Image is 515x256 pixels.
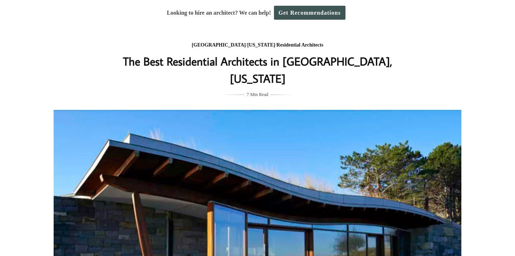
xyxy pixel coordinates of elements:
[247,91,268,98] span: 7 Min Read
[192,42,246,48] a: [GEOGRAPHIC_DATA]
[276,42,323,48] a: Residential Architects
[274,6,345,20] a: Get Recommendations
[247,42,275,48] a: [US_STATE]
[115,53,400,87] h1: The Best Residential Architects in [GEOGRAPHIC_DATA], [US_STATE]
[115,41,400,50] div: / /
